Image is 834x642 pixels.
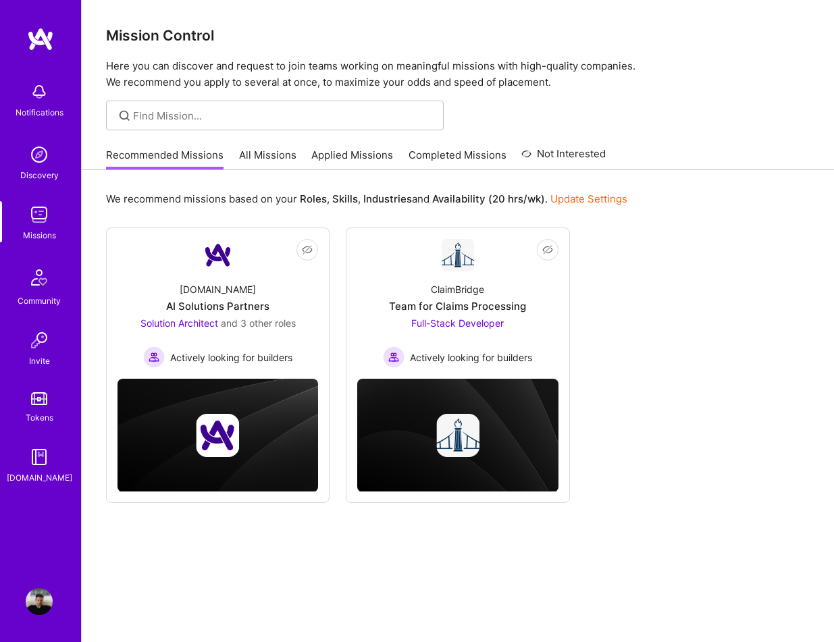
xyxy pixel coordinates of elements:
i: icon EyeClosed [302,244,313,255]
img: discovery [26,141,53,168]
i: icon EyeClosed [542,244,553,255]
a: Completed Missions [409,148,506,170]
img: cover [357,379,558,492]
span: Actively looking for builders [170,350,292,365]
p: We recommend missions based on your , , and . [106,192,627,206]
div: Notifications [16,105,63,119]
img: Community [23,261,55,294]
a: Recommended Missions [106,148,224,170]
img: logo [27,27,54,51]
div: Team for Claims Processing [389,299,526,313]
img: cover [118,379,318,492]
img: Company Logo [202,239,234,271]
img: guide book [26,444,53,471]
p: Here you can discover and request to join teams working on meaningful missions with high-quality ... [106,58,810,90]
b: Skills [332,192,358,205]
img: Company Logo [442,239,474,271]
img: User Avatar [26,588,53,615]
img: teamwork [26,201,53,228]
b: Roles [300,192,327,205]
div: AI Solutions Partners [166,299,269,313]
h3: Mission Control [106,27,810,44]
a: All Missions [239,148,296,170]
div: Tokens [26,410,53,425]
img: Actively looking for builders [383,346,405,368]
a: Applied Missions [311,148,393,170]
div: ClaimBridge [431,282,484,296]
div: Invite [29,354,50,368]
a: Update Settings [550,192,627,205]
span: and 3 other roles [221,317,296,329]
img: Company logo [197,414,240,457]
span: Solution Architect [140,317,218,329]
b: Industries [363,192,412,205]
div: [DOMAIN_NAME] [7,471,72,485]
img: Actively looking for builders [143,346,165,368]
div: Discovery [20,168,59,182]
img: Company logo [436,414,479,457]
span: Full-Stack Developer [411,317,504,329]
img: tokens [31,392,47,405]
div: [DOMAIN_NAME] [180,282,256,296]
a: Not Interested [521,146,606,170]
img: Invite [26,327,53,354]
img: bell [26,78,53,105]
input: Find Mission... [133,109,434,123]
span: Actively looking for builders [410,350,532,365]
div: Missions [23,228,56,242]
i: icon SearchGrey [117,108,132,124]
div: Community [18,294,61,308]
b: Availability (20 hrs/wk) [432,192,545,205]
